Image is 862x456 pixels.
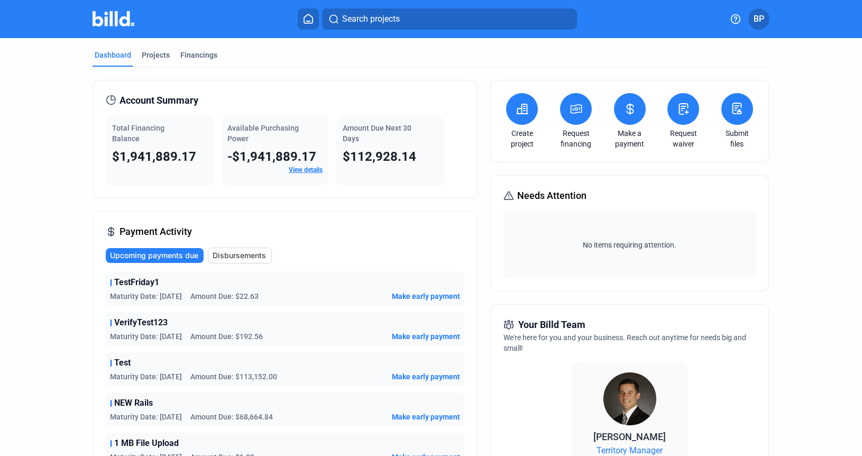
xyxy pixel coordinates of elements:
span: Available Purchasing Power [227,124,299,143]
span: 1 MB File Upload [114,437,179,450]
button: Search projects [322,8,577,30]
button: Make early payment [392,331,460,342]
button: Make early payment [392,412,460,422]
span: Amount Due: $192.56 [190,331,263,342]
button: BP [748,8,769,30]
span: Your Billd Team [518,317,585,332]
span: [PERSON_NAME] [593,431,666,442]
div: Financings [180,50,217,60]
span: TestFriday1 [114,276,159,289]
button: Make early payment [392,291,460,302]
div: Dashboard [95,50,131,60]
span: $112,928.14 [343,149,416,164]
span: VerifyTest123 [114,316,168,329]
img: Billd Company Logo [93,11,134,26]
span: Maturity Date: [DATE] [110,371,182,382]
span: $1,941,889.17 [112,149,196,164]
span: BP [754,13,764,25]
span: Total Financing Balance [112,124,164,143]
span: Amount Due: $68,664.84 [190,412,273,422]
span: No items requiring attention. [508,240,751,250]
span: We're here for you and your business. Reach out anytime for needs big and small! [503,333,746,352]
span: Disbursements [213,250,266,261]
span: Payment Activity [120,224,192,239]
button: Disbursements [208,248,272,263]
a: Create project [503,128,540,149]
span: Search projects [342,13,400,25]
span: Amount Due Next 30 Days [343,124,411,143]
button: Upcoming payments due [106,248,204,263]
a: Request waiver [665,128,702,149]
img: Territory Manager [603,372,656,425]
a: Request financing [557,128,594,149]
span: Test [114,357,131,369]
button: Make early payment [392,371,460,382]
span: Amount Due: $22.63 [190,291,259,302]
span: NEW Rails [114,397,153,409]
span: Upcoming payments due [110,250,198,261]
span: -$1,941,889.17 [227,149,316,164]
span: Needs Attention [517,188,586,203]
a: View details [289,166,323,174]
span: Account Summary [120,93,198,108]
span: Amount Due: $113,152.00 [190,371,277,382]
span: Maturity Date: [DATE] [110,291,182,302]
a: Submit files [719,128,756,149]
span: Maturity Date: [DATE] [110,331,182,342]
span: Maturity Date: [DATE] [110,412,182,422]
a: Make a payment [611,128,648,149]
div: Projects [142,50,170,60]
